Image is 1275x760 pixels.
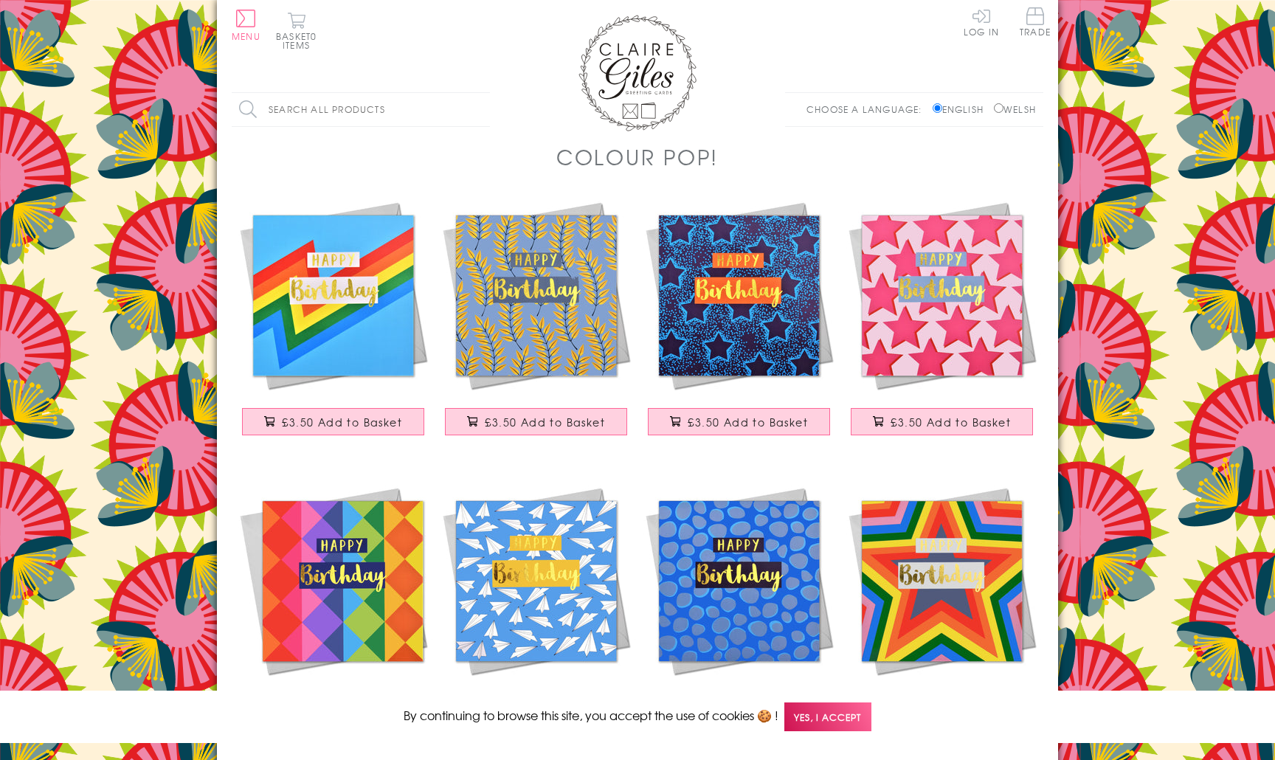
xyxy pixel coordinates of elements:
[435,194,637,450] a: Birthday Card, Leaves, Happy Birthday, text foiled in shiny gold £3.50 Add to Basket
[637,194,840,397] img: Birthday Card, Blue Stars, Happy Birthday, text foiled in shiny gold
[994,103,1036,116] label: Welsh
[242,408,425,435] button: £3.50 Add to Basket
[851,408,1034,435] button: £3.50 Add to Basket
[276,12,317,49] button: Basket0 items
[933,103,942,113] input: English
[840,480,1043,736] a: Birthday Card, Colour Stars, Happy Birthday, text foiled in shiny gold £3.50 Add to Basket
[475,93,490,126] input: Search
[891,415,1011,429] span: £3.50 Add to Basket
[806,103,930,116] p: Choose a language:
[232,480,435,736] a: Birthday Card, Colour Diamonds, Happy Birthday, text foiled in shiny gold £3.50 Add to Basket
[435,480,637,736] a: Birthday Card, Paper Planes, Happy Birthday, text foiled in shiny gold £3.50 Add to Basket
[637,480,840,736] a: Birthday Card, Dots, Happy Birthday, text foiled in shiny gold £3.50 Add to Basket
[232,30,260,43] span: Menu
[578,15,697,131] img: Claire Giles Greetings Cards
[840,194,1043,450] a: Birthday Card, Pink Stars, Happy Birthday, text foiled in shiny gold £3.50 Add to Basket
[840,480,1043,683] img: Birthday Card, Colour Stars, Happy Birthday, text foiled in shiny gold
[1020,7,1051,36] span: Trade
[232,194,435,450] a: Birthday Card, Colour Bolt, Happy Birthday, text foiled in shiny gold £3.50 Add to Basket
[556,142,719,172] h1: Colour POP!
[994,103,1003,113] input: Welsh
[435,480,637,683] img: Birthday Card, Paper Planes, Happy Birthday, text foiled in shiny gold
[282,415,402,429] span: £3.50 Add to Basket
[232,480,435,683] img: Birthday Card, Colour Diamonds, Happy Birthday, text foiled in shiny gold
[1020,7,1051,39] a: Trade
[445,408,628,435] button: £3.50 Add to Basket
[232,10,260,41] button: Menu
[637,480,840,683] img: Birthday Card, Dots, Happy Birthday, text foiled in shiny gold
[964,7,999,36] a: Log In
[688,415,808,429] span: £3.50 Add to Basket
[648,408,831,435] button: £3.50 Add to Basket
[435,194,637,397] img: Birthday Card, Leaves, Happy Birthday, text foiled in shiny gold
[637,194,840,450] a: Birthday Card, Blue Stars, Happy Birthday, text foiled in shiny gold £3.50 Add to Basket
[232,194,435,397] img: Birthday Card, Colour Bolt, Happy Birthday, text foiled in shiny gold
[840,194,1043,397] img: Birthday Card, Pink Stars, Happy Birthday, text foiled in shiny gold
[784,702,871,731] span: Yes, I accept
[232,93,490,126] input: Search all products
[485,415,605,429] span: £3.50 Add to Basket
[283,30,317,52] span: 0 items
[933,103,991,116] label: English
